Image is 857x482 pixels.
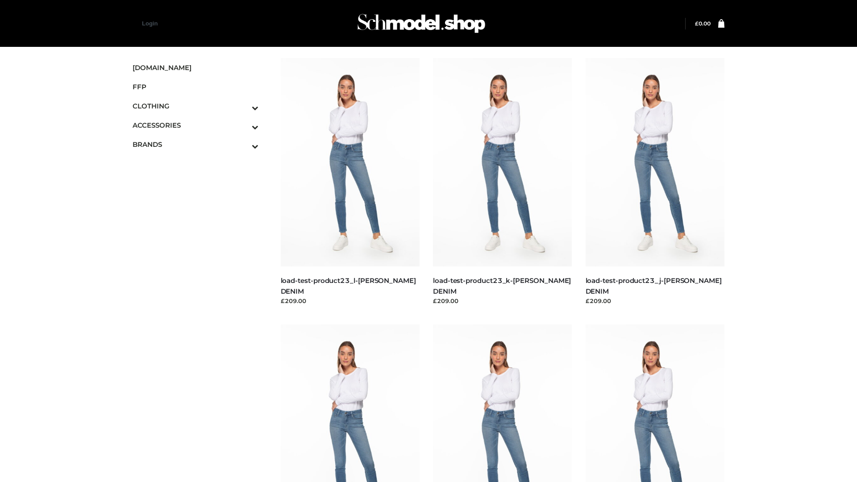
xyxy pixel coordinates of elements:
bdi: 0.00 [695,20,711,27]
a: Login [142,20,158,27]
a: FFP [133,77,258,96]
span: BRANDS [133,139,258,150]
a: [DOMAIN_NAME] [133,58,258,77]
button: Toggle Submenu [227,135,258,154]
a: £0.00 [695,20,711,27]
button: Toggle Submenu [227,96,258,116]
span: ACCESSORIES [133,120,258,130]
a: ACCESSORIESToggle Submenu [133,116,258,135]
img: Schmodel Admin 964 [354,6,488,41]
span: CLOTHING [133,101,258,111]
a: CLOTHINGToggle Submenu [133,96,258,116]
span: £ [695,20,699,27]
div: £209.00 [433,296,572,305]
div: £209.00 [281,296,420,305]
span: [DOMAIN_NAME] [133,62,258,73]
div: £209.00 [586,296,725,305]
button: Toggle Submenu [227,116,258,135]
a: load-test-product23_k-[PERSON_NAME] DENIM [433,276,571,295]
a: load-test-product23_j-[PERSON_NAME] DENIM [586,276,722,295]
a: BRANDSToggle Submenu [133,135,258,154]
span: FFP [133,82,258,92]
a: load-test-product23_l-[PERSON_NAME] DENIM [281,276,416,295]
